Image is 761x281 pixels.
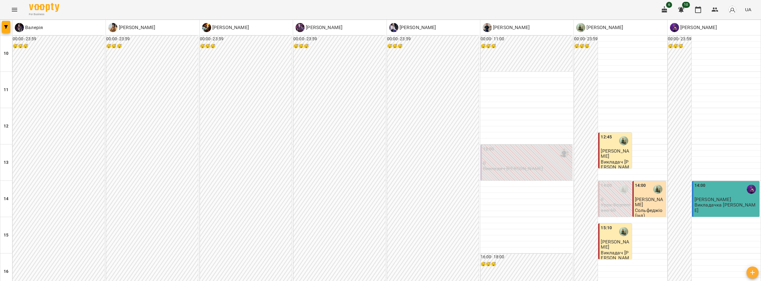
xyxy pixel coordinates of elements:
div: Олександра [576,23,623,32]
img: Д [108,23,117,32]
h6: 14 [4,196,8,202]
p: 0 [601,197,631,202]
h6: 00:00 - 23:59 [200,36,292,42]
p: Викладач [PERSON_NAME] [601,250,631,266]
a: П [PERSON_NAME] [202,23,249,32]
div: Сергій [483,23,530,32]
span: [PERSON_NAME] [601,148,629,159]
img: О [576,23,585,32]
h6: 😴😴😴 [668,43,691,50]
h6: 😴😴😴 [200,43,292,50]
label: 15:10 [601,225,612,231]
h6: 00:00 - 23:59 [293,36,385,42]
button: Створити урок [746,266,759,279]
p: Валерія [24,24,43,31]
img: Б [670,23,679,32]
img: Сергій [560,148,569,157]
h6: 00:00 - 23:59 [13,36,104,42]
span: For Business [29,12,59,16]
img: Божена Поліщук [747,185,756,194]
div: Павло [202,23,249,32]
a: О [PERSON_NAME] [389,23,436,32]
p: [PERSON_NAME] [211,24,249,31]
h6: 00:00 - 11:00 [481,36,572,42]
p: Сольфеджіо (інд) [635,208,665,218]
a: Д [PERSON_NAME] [108,23,155,32]
img: Олександра [619,185,628,194]
div: Божена Поліщук [670,23,717,32]
span: [PERSON_NAME] [694,197,731,202]
div: Діна [108,23,155,32]
p: 0 [483,160,571,166]
h6: 13 [4,159,8,166]
h6: 😴😴😴 [481,261,572,268]
label: 14:00 [635,182,646,189]
img: Voopty Logo [29,3,59,12]
label: 13:00 [483,146,494,153]
img: avatar_s.png [728,5,737,14]
span: 6 [666,2,672,8]
p: Викладач [PERSON_NAME] [483,166,543,171]
h6: 😴😴😴 [13,43,104,50]
label: 14:00 [694,182,706,189]
button: UA [743,4,754,15]
p: Викладач [PERSON_NAME] [601,159,631,175]
h6: 16:00 - 18:00 [481,254,572,260]
a: О [PERSON_NAME] [576,23,623,32]
h6: 00:00 - 23:59 [106,36,198,42]
h6: 00:00 - 23:59 [574,36,598,42]
h6: 😴😴😴 [481,43,572,50]
img: Олександра [653,185,662,194]
a: С [PERSON_NAME] [483,23,530,32]
span: [PERSON_NAME] [601,239,629,250]
p: [PERSON_NAME] [398,24,436,31]
a: В Валерія [15,23,43,32]
h6: 00:00 - 23:59 [387,36,479,42]
span: UA [745,6,751,13]
div: Дмитро [296,23,342,32]
p: [PERSON_NAME] [117,24,155,31]
h6: 12 [4,123,8,130]
p: [PERSON_NAME] [305,24,342,31]
p: [PERSON_NAME] [585,24,623,31]
div: Ольга [389,23,436,32]
div: Валерія [15,23,43,32]
p: [PERSON_NAME] [492,24,530,31]
label: 14:00 [601,182,612,189]
img: Олександра [619,227,628,236]
p: Викладачка [PERSON_NAME] [694,202,758,213]
a: Б [PERSON_NAME] [670,23,717,32]
span: [PERSON_NAME] [635,197,663,207]
h6: 😴😴😴 [106,43,198,50]
span: 10 [682,2,690,8]
img: С [483,23,492,32]
h6: 😴😴😴 [387,43,479,50]
img: П [202,23,211,32]
h6: 11 [4,87,8,93]
h6: 😴😴😴 [293,43,385,50]
h6: 😴😴😴 [574,43,598,50]
p: Урок Фортепіано 60 [601,202,631,213]
h6: 10 [4,50,8,57]
img: В [15,23,24,32]
img: О [389,23,398,32]
h6: 15 [4,232,8,239]
label: 12:45 [601,134,612,140]
h6: 00:00 - 23:59 [668,36,691,42]
img: Д [296,23,305,32]
button: Menu [7,2,22,17]
h6: 16 [4,268,8,275]
img: Олександра [619,136,628,145]
p: [PERSON_NAME] [679,24,717,31]
a: Д [PERSON_NAME] [296,23,342,32]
